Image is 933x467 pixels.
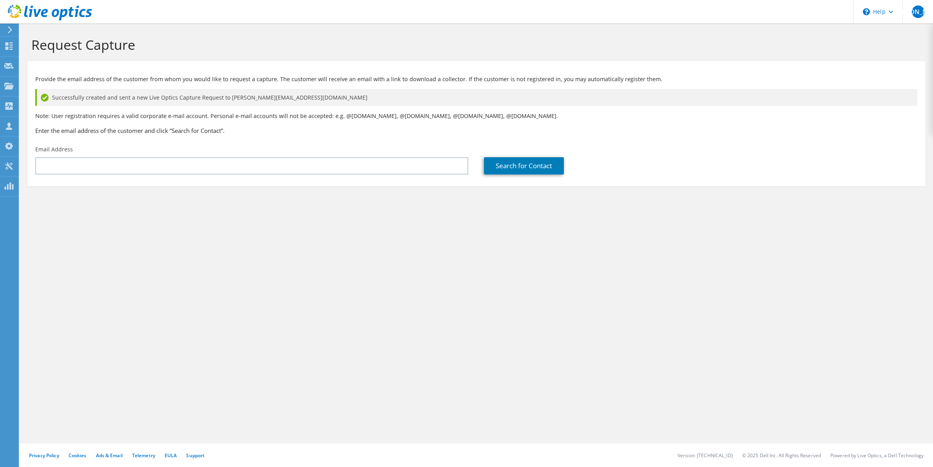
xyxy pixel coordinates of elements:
h3: Enter the email address of the customer and click “Search for Contact”. [35,126,917,135]
li: Powered by Live Optics, a Dell Technology [830,452,924,459]
a: EULA [165,452,177,459]
svg: \n [863,8,870,15]
a: Search for Contact [484,157,564,174]
a: Ads & Email [96,452,123,459]
li: Version: [TECHNICAL_ID] [678,452,733,459]
a: Cookies [69,452,87,459]
a: Support [186,452,205,459]
span: Successfully created and sent a new Live Optics Capture Request to [PERSON_NAME][EMAIL_ADDRESS][D... [52,93,368,102]
label: Email Address [35,145,73,153]
p: Provide the email address of the customer from whom you would like to request a capture. The cust... [35,75,917,84]
h1: Request Capture [31,36,917,53]
a: Privacy Policy [29,452,59,459]
a: Telemetry [132,452,155,459]
p: Note: User registration requires a valid corporate e-mail account. Personal e-mail accounts will ... [35,112,917,120]
span: [PERSON_NAME] [912,5,924,18]
li: © 2025 Dell Inc. All Rights Reserved [742,452,821,459]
